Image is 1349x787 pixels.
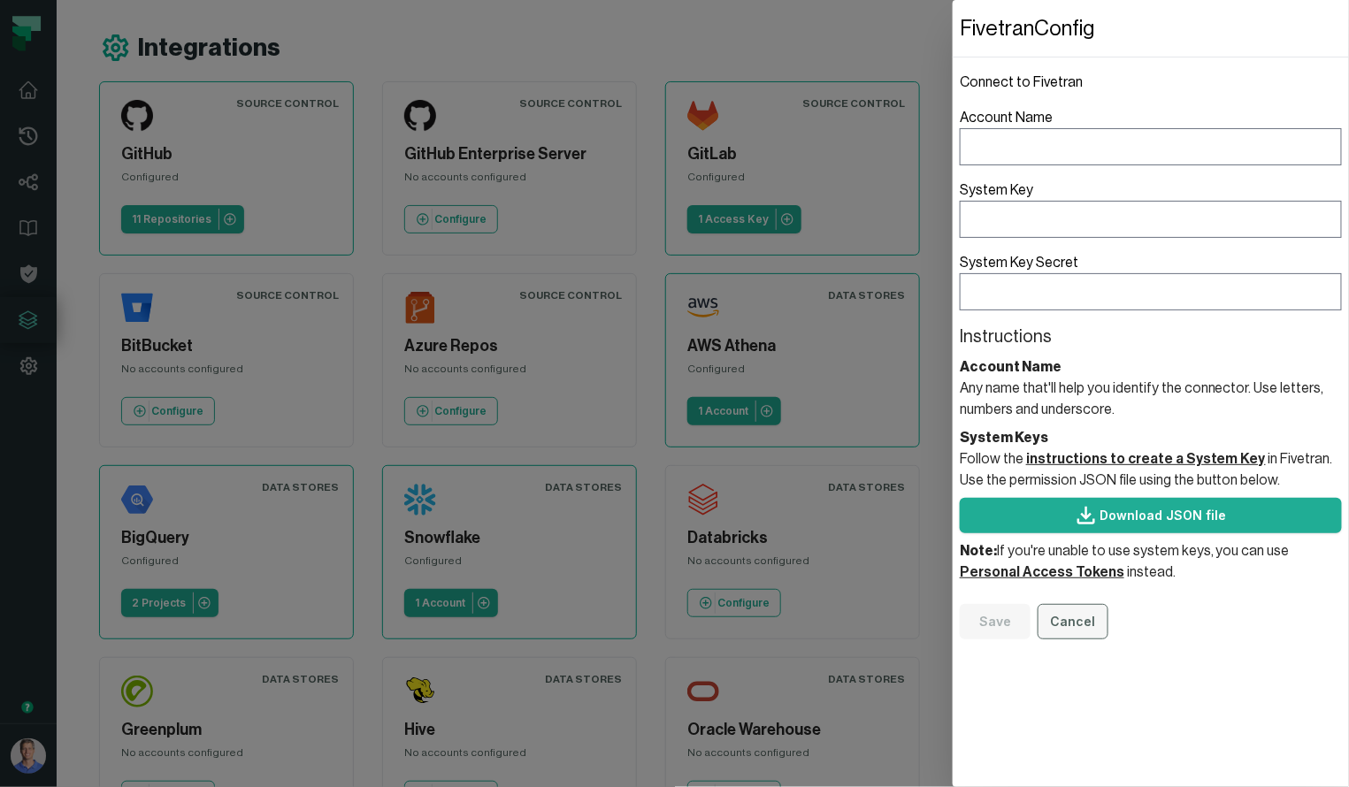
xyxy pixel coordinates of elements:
[960,72,1342,93] h1: Connect to Fivetran
[960,565,1124,579] a: Personal Access Tokens
[1026,452,1266,466] a: instructions to create a System Key
[960,201,1342,238] input: System Key
[960,252,1342,310] label: System Key Secret
[960,427,1342,448] header: System Keys
[1038,604,1108,639] button: Cancel
[960,356,1342,378] header: Account Name
[960,540,1342,583] section: If you're unable to use system keys, you can use instead.
[960,107,1342,165] label: Account Name
[960,427,1342,583] section: Follow the in Fivetran. Use the permission JSON file using the button below.
[960,180,1342,238] label: System Key
[960,273,1342,310] input: System Key Secret
[960,128,1342,165] input: Account Name
[960,544,997,558] b: Note:
[960,498,1342,533] a: Download JSON file
[960,604,1031,639] button: Save
[960,325,1342,349] header: Instructions
[960,356,1342,420] section: Any name that'll help you identify the connector. Use letters, numbers and underscore.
